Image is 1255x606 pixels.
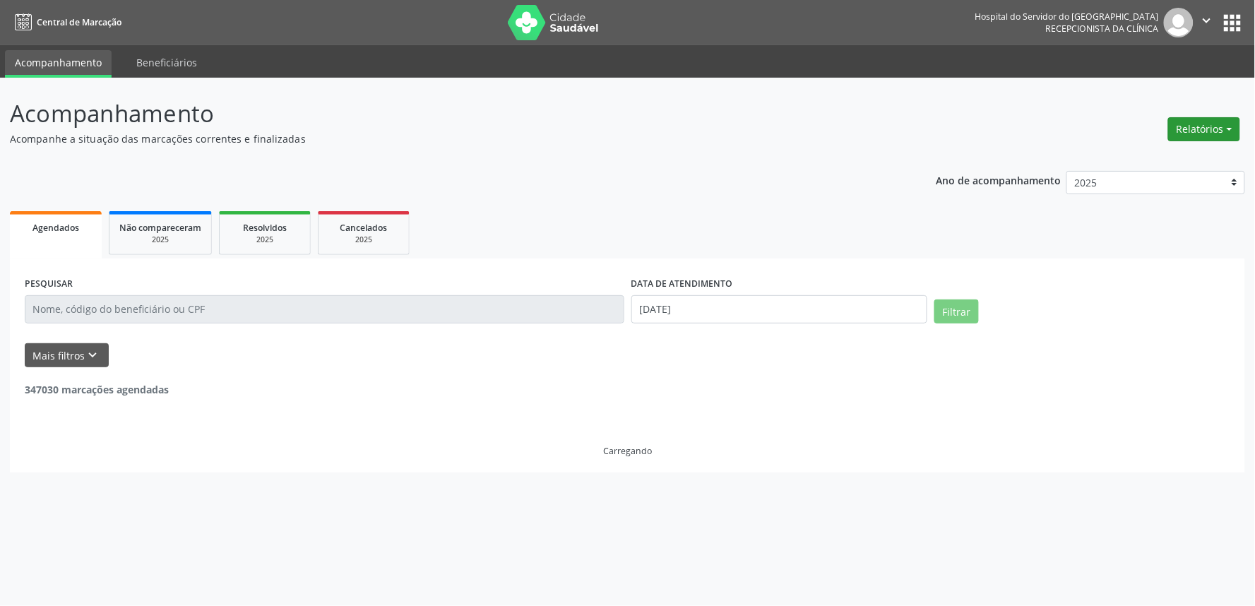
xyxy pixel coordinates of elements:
[230,234,300,245] div: 2025
[934,299,979,323] button: Filtrar
[10,131,874,146] p: Acompanhe a situação das marcações correntes e finalizadas
[126,50,207,75] a: Beneficiários
[10,96,874,131] p: Acompanhamento
[975,11,1159,23] div: Hospital do Servidor do [GEOGRAPHIC_DATA]
[603,445,652,457] div: Carregando
[85,347,101,363] i: keyboard_arrow_down
[1199,13,1215,28] i: 
[631,295,927,323] input: Selecione um intervalo
[340,222,388,234] span: Cancelados
[25,295,624,323] input: Nome, código do beneficiário ou CPF
[37,16,121,28] span: Central de Marcação
[1194,8,1220,37] button: 
[328,234,399,245] div: 2025
[25,273,73,295] label: PESQUISAR
[1164,8,1194,37] img: img
[25,343,109,368] button: Mais filtroskeyboard_arrow_down
[1046,23,1159,35] span: Recepcionista da clínica
[5,50,112,78] a: Acompanhamento
[119,234,201,245] div: 2025
[25,383,169,396] strong: 347030 marcações agendadas
[32,222,79,234] span: Agendados
[243,222,287,234] span: Resolvidos
[119,222,201,234] span: Não compareceram
[1168,117,1240,141] button: Relatórios
[631,273,733,295] label: DATA DE ATENDIMENTO
[936,171,1061,189] p: Ano de acompanhamento
[10,11,121,34] a: Central de Marcação
[1220,11,1245,35] button: apps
